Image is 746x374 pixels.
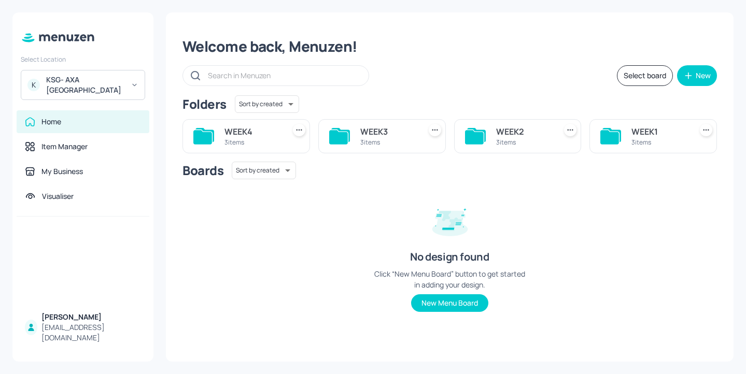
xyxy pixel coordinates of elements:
[224,125,280,138] div: WEEK4
[631,125,687,138] div: WEEK1
[677,65,717,86] button: New
[41,117,61,127] div: Home
[21,55,145,64] div: Select Location
[224,138,280,147] div: 3 items
[424,194,476,246] img: design-empty
[41,141,88,152] div: Item Manager
[208,68,358,83] input: Search in Menuzen
[411,294,488,312] button: New Menu Board
[182,37,717,56] div: Welcome back, Menuzen!
[42,191,74,202] div: Visualiser
[41,166,83,177] div: My Business
[235,94,299,114] div: Sort by created
[41,322,141,343] div: [EMAIL_ADDRESS][DOMAIN_NAME]
[696,72,711,79] div: New
[27,79,40,91] div: K
[232,160,296,181] div: Sort by created
[617,65,673,86] button: Select board
[372,268,528,290] div: Click “New Menu Board” button to get started in adding your design.
[496,138,552,147] div: 3 items
[360,125,416,138] div: WEEK3
[360,138,416,147] div: 3 items
[46,75,124,95] div: KSG- AXA [GEOGRAPHIC_DATA]
[631,138,687,147] div: 3 items
[182,162,223,179] div: Boards
[496,125,552,138] div: WEEK2
[41,312,141,322] div: [PERSON_NAME]
[410,250,489,264] div: No design found
[182,96,227,112] div: Folders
